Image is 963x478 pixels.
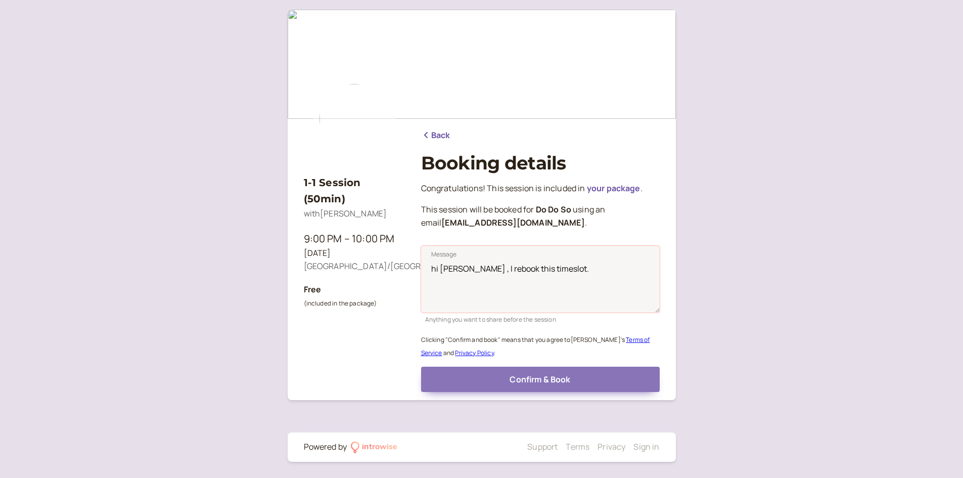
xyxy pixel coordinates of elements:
a: Support [527,441,558,452]
span: with [PERSON_NAME] [304,208,387,219]
small: (included in the package) [304,299,377,308]
div: introwise [362,441,397,454]
a: Back [421,129,450,142]
button: Confirm & Book [421,367,660,392]
span: Confirm & Book [510,374,570,385]
a: Sign in [633,441,659,452]
a: Privacy Policy [455,349,493,357]
small: Clicking "Confirm and book" means that you agree to [PERSON_NAME] ' s and . [421,335,650,357]
p: Congratulations! This session is included in . [421,182,660,195]
h1: Booking details [421,152,660,174]
h3: 1-1 Session (50min) [304,175,405,207]
p: This session will be booked for using an email . [421,203,660,230]
a: introwise [351,441,398,454]
a: Terms of Service [421,335,650,357]
div: [GEOGRAPHIC_DATA]/[GEOGRAPHIC_DATA] [304,260,405,273]
textarea: Message [421,246,660,313]
div: [DATE] [304,247,405,260]
a: your package [587,183,640,194]
div: 9:00 PM – 10:00 PM [304,231,405,247]
div: Powered by [304,441,347,454]
b: Free [304,284,322,295]
b: [EMAIL_ADDRESS][DOMAIN_NAME] [441,217,584,228]
a: Privacy [598,441,625,452]
div: Anything you want to share before the session [421,313,660,324]
span: Message [431,249,457,259]
b: Do Do So [536,204,571,215]
a: Terms [566,441,589,452]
